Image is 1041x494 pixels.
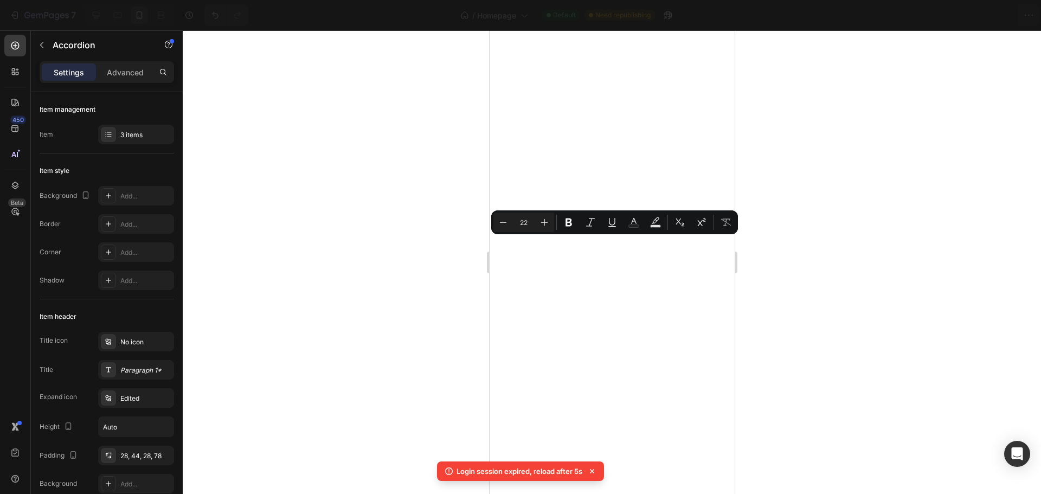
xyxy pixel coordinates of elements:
[477,10,516,21] span: Homepage
[40,479,77,489] div: Background
[99,417,173,437] input: Auto
[40,365,53,375] div: Title
[204,4,248,26] div: Undo/Redo
[40,312,76,322] div: Item header
[8,198,26,207] div: Beta
[120,479,171,489] div: Add...
[120,220,171,229] div: Add...
[40,420,75,434] div: Height
[490,30,735,494] iframe: Design area
[1004,441,1030,467] div: Open Intercom Messenger
[40,189,92,203] div: Background
[938,11,956,20] span: Save
[40,448,80,463] div: Padding
[553,10,576,20] span: Default
[120,451,171,461] div: 28, 44, 28, 78
[120,130,171,140] div: 3 items
[969,4,1014,26] button: Publish
[53,39,145,52] p: Accordion
[120,276,171,286] div: Add...
[491,210,738,234] div: Editor contextual toolbar
[40,105,95,114] div: Item management
[472,10,475,21] span: /
[40,392,77,402] div: Expand icon
[40,166,69,176] div: Item style
[120,191,171,201] div: Add...
[120,394,171,403] div: Edited
[54,67,84,78] p: Settings
[40,219,61,229] div: Border
[107,67,144,78] p: Advanced
[40,336,68,345] div: Title icon
[120,248,171,258] div: Add...
[457,466,582,477] p: Login session expired, reload after 5s
[978,10,1005,21] div: Publish
[120,365,171,375] div: Paragraph 1*
[40,275,65,285] div: Shadow
[4,4,81,26] button: 7
[40,130,53,139] div: Item
[120,337,171,347] div: No icon
[10,116,26,124] div: 450
[40,247,61,257] div: Corner
[929,4,965,26] button: Save
[595,10,651,20] span: Need republishing
[71,9,76,22] p: 7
